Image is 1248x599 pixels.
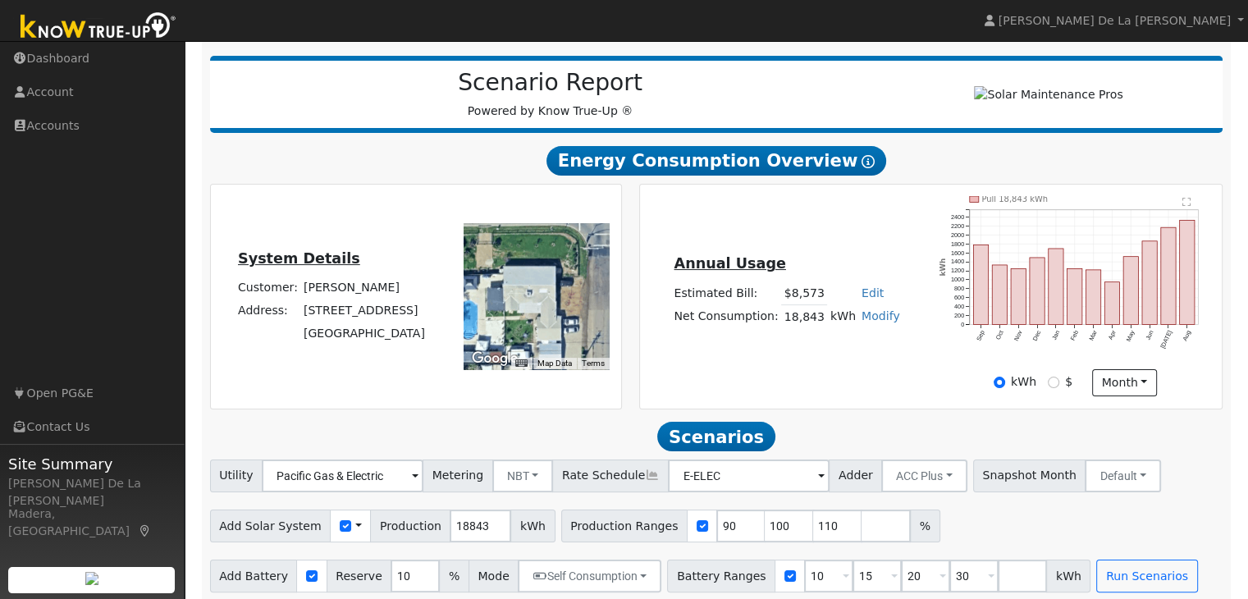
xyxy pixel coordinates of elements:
[994,329,1005,341] text: Oct
[1030,258,1045,325] rect: onclick=""
[954,312,964,319] text: 200
[827,305,858,329] td: kWh
[951,222,964,230] text: 2200
[561,510,688,542] span: Production Ranges
[469,560,519,592] span: Mode
[210,560,298,592] span: Add Battery
[210,510,331,542] span: Add Solar System
[667,560,775,592] span: Battery Ranges
[1144,329,1154,341] text: Jun
[1065,373,1072,391] label: $
[992,265,1007,325] rect: onclick=""
[226,69,874,97] h2: Scenario Report
[300,277,427,299] td: [PERSON_NAME]
[999,14,1231,27] span: [PERSON_NAME] De La [PERSON_NAME]
[262,460,423,492] input: Select a Utility
[951,249,964,257] text: 1600
[8,453,176,475] span: Site Summary
[210,460,263,492] span: Utility
[370,510,450,542] span: Production
[537,358,572,369] button: Map Data
[973,460,1086,492] span: Snapshot Month
[1067,268,1082,324] rect: onclick=""
[1092,369,1157,397] button: month
[423,460,493,492] span: Metering
[1013,329,1024,342] text: Nov
[1107,329,1118,341] text: Apr
[1123,257,1138,325] rect: onclick=""
[218,69,883,120] div: Powered by Know True-Up ®
[881,460,967,492] button: ACC Plus
[781,281,827,305] td: $8,573
[862,309,900,322] a: Modify
[1161,227,1176,324] rect: onclick=""
[138,524,153,537] a: Map
[582,359,605,368] a: Terms (opens in new tab)
[668,460,830,492] input: Select a Rate Schedule
[954,303,964,310] text: 400
[1048,377,1059,388] input: $
[951,276,964,283] text: 1000
[300,299,427,322] td: [STREET_ADDRESS]
[1049,249,1063,325] rect: onclick=""
[671,305,781,329] td: Net Consumption:
[1069,329,1080,341] text: Feb
[1104,282,1119,325] rect: onclick=""
[939,258,948,277] text: kWh
[1031,329,1043,342] text: Dec
[982,194,1049,203] text: Pull 18,843 kWh
[8,475,176,510] div: [PERSON_NAME] De La [PERSON_NAME]
[862,286,884,299] a: Edit
[468,348,522,369] img: Google
[973,245,988,325] rect: onclick=""
[235,277,300,299] td: Customer:
[1142,241,1157,325] rect: onclick=""
[518,560,661,592] button: Self Consumption
[515,358,527,369] button: Keyboard shortcuts
[975,329,986,342] text: Sep
[1180,220,1195,324] rect: onclick=""
[674,255,785,272] u: Annual Usage
[238,250,360,267] u: System Details
[1125,329,1136,343] text: May
[1088,329,1099,342] text: Mar
[910,510,939,542] span: %
[1182,197,1191,207] text: 
[974,86,1122,103] img: Solar Maintenance Pros
[829,460,882,492] span: Adder
[327,560,392,592] span: Reserve
[85,572,98,585] img: retrieve
[1011,269,1026,325] rect: onclick=""
[862,155,875,168] i: Show Help
[552,460,669,492] span: Rate Schedule
[951,231,964,239] text: 2000
[8,505,176,540] div: Madera, [GEOGRAPHIC_DATA]
[12,9,185,46] img: Know True-Up
[954,285,964,292] text: 800
[468,348,522,369] a: Open this area in Google Maps (opens a new window)
[510,510,555,542] span: kWh
[492,460,554,492] button: NBT
[951,267,964,274] text: 1200
[657,422,775,451] span: Scenarios
[671,281,781,305] td: Estimated Bill:
[961,321,964,328] text: 0
[1046,560,1090,592] span: kWh
[994,377,1005,388] input: kWh
[235,299,300,322] td: Address:
[546,146,886,176] span: Energy Consumption Overview
[954,294,964,301] text: 600
[300,322,427,345] td: [GEOGRAPHIC_DATA]
[439,560,469,592] span: %
[951,240,964,248] text: 1800
[1096,560,1197,592] button: Run Scenarios
[1159,329,1174,350] text: [DATE]
[781,305,827,329] td: 18,843
[1086,270,1101,325] rect: onclick=""
[1050,329,1061,341] text: Jan
[1011,373,1036,391] label: kWh
[1085,460,1161,492] button: Default
[951,258,964,265] text: 1400
[951,213,964,221] text: 2400
[1182,329,1193,342] text: Aug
